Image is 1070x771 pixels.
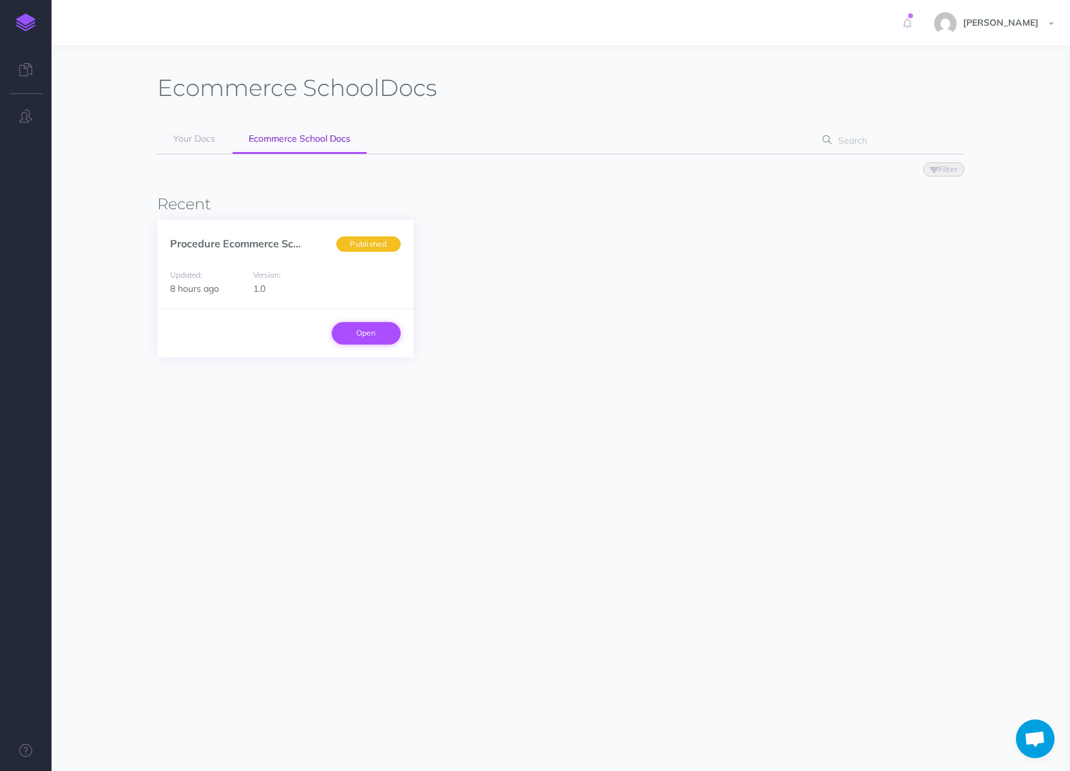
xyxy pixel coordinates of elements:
[249,133,350,144] span: Ecommerce School Docs
[170,237,301,250] a: Procedure Ecommerce Sc...
[157,196,964,213] h3: Recent
[332,322,401,344] a: Open
[834,129,944,152] input: Search
[170,270,202,280] small: Updated:
[253,283,265,294] span: 1.0
[233,125,367,154] a: Ecommerce School Docs
[157,73,379,102] span: Ecommerce School
[1016,719,1055,758] div: Aprire la chat
[934,12,957,35] img: d99d2336baaa83840bf47fc50932f846.jpg
[157,125,231,153] a: Your Docs
[173,133,215,144] span: Your Docs
[157,73,437,102] h1: Docs
[16,14,35,32] img: logo-mark.svg
[957,17,1045,28] span: [PERSON_NAME]
[923,162,964,176] button: Filter
[253,270,281,280] small: Version:
[170,283,219,294] span: 8 hours ago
